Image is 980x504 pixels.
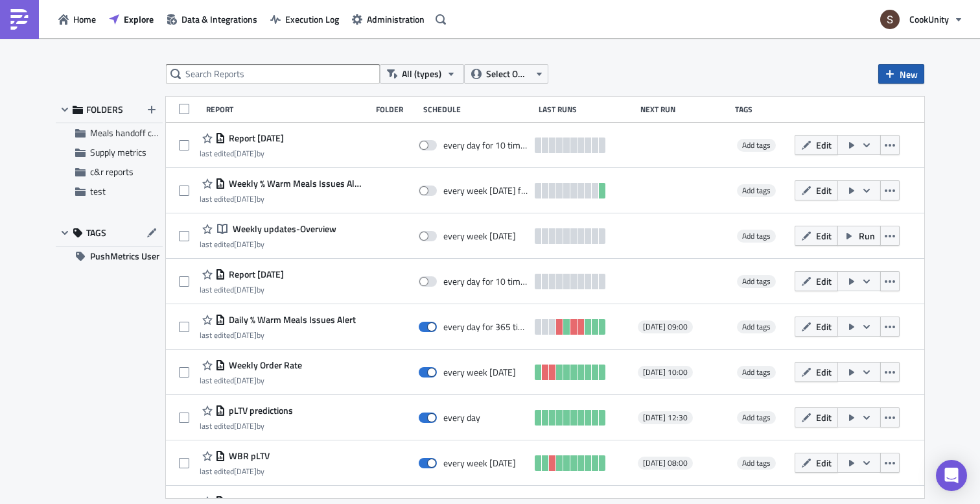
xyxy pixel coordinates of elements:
[742,275,771,287] span: Add tags
[795,226,838,246] button: Edit
[795,362,838,382] button: Edit
[735,104,789,114] div: Tags
[200,149,284,158] div: last edited by
[90,246,159,266] span: PushMetrics User
[742,230,771,242] span: Add tags
[742,184,771,197] span: Add tags
[285,12,339,26] span: Execution Log
[234,147,257,160] time: 2025-10-08T13:49:07Z
[86,104,123,115] span: FOLDERS
[443,412,480,424] div: every day
[816,320,832,333] span: Edit
[443,276,529,287] div: every day for 10 times
[737,411,776,424] span: Add tags
[90,126,227,139] span: Meals handoff checkpoint by stores
[90,184,106,198] span: test
[872,5,970,34] button: CookUnity
[226,450,270,462] span: WBR pLTV
[742,366,771,378] span: Add tags
[200,466,270,476] div: last edited by
[742,320,771,333] span: Add tags
[464,64,548,84] button: Select Owner
[234,465,257,477] time: 2025-09-30T12:12:22Z
[200,330,356,340] div: last edited by
[160,9,264,29] button: Data & Integrations
[86,227,106,239] span: TAGS
[737,320,776,333] span: Add tags
[443,139,529,151] div: every day for 10 times
[837,226,881,246] button: Run
[402,67,441,81] span: All (types)
[795,271,838,291] button: Edit
[816,229,832,243] span: Edit
[737,457,776,470] span: Add tags
[443,457,516,469] div: every week on Tuesday
[816,411,832,424] span: Edit
[124,12,154,26] span: Explore
[166,64,380,84] input: Search Reports
[9,9,30,30] img: PushMetrics
[367,12,425,26] span: Administration
[234,420,257,432] time: 2025-09-23T14:20:54Z
[816,456,832,470] span: Edit
[234,193,257,205] time: 2025-10-07T16:36:13Z
[742,139,771,151] span: Add tags
[486,67,530,81] span: Select Owner
[90,145,146,159] span: Supply metrics
[345,9,431,29] button: Administration
[816,274,832,288] span: Edit
[200,285,284,294] div: last edited by
[640,104,729,114] div: Next Run
[234,238,257,250] time: 2025-10-07T14:22:03Z
[52,9,102,29] button: Home
[737,139,776,152] span: Add tags
[226,314,356,326] span: Daily % Warm Meals Issues Alert
[742,457,771,469] span: Add tags
[234,283,257,296] time: 2025-10-06T18:30:06Z
[102,9,160,29] a: Explore
[234,329,257,341] time: 2025-10-13T13:43:16Z
[264,9,345,29] button: Execution Log
[539,104,634,114] div: Last Runs
[226,405,293,416] span: pLTV predictions
[56,246,163,266] button: PushMetrics User
[816,138,832,152] span: Edit
[878,64,924,84] button: New
[795,317,838,337] button: Edit
[795,135,838,155] button: Edit
[816,365,832,379] span: Edit
[206,104,369,114] div: Report
[936,460,967,491] div: Open Intercom Messenger
[226,132,284,144] span: Report 2025-10-08
[795,180,838,200] button: Edit
[795,453,838,473] button: Edit
[200,239,336,249] div: last edited by
[226,359,302,371] span: Weekly Order Rate
[226,178,364,189] span: Weekly % Warm Meals Issues Alert
[423,104,532,114] div: Schedule
[795,407,838,427] button: Edit
[643,367,688,378] span: [DATE] 10:00
[816,184,832,197] span: Edit
[443,321,529,333] div: every day for 365 times
[737,366,776,379] span: Add tags
[909,12,949,26] span: CookUnity
[443,230,516,242] div: every week on Monday
[181,12,257,26] span: Data & Integrations
[443,185,529,197] div: every week on Monday for 1 time
[380,64,464,84] button: All (types)
[200,194,364,204] div: last edited by
[229,223,336,235] span: Weekly updates-Overview
[737,275,776,288] span: Add tags
[234,374,257,387] time: 2025-10-03T19:44:17Z
[200,421,293,431] div: last edited by
[643,322,688,332] span: [DATE] 09:00
[737,230,776,243] span: Add tags
[643,458,688,468] span: [DATE] 08:00
[643,413,688,423] span: [DATE] 12:30
[226,269,284,280] span: Report 2025-10-06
